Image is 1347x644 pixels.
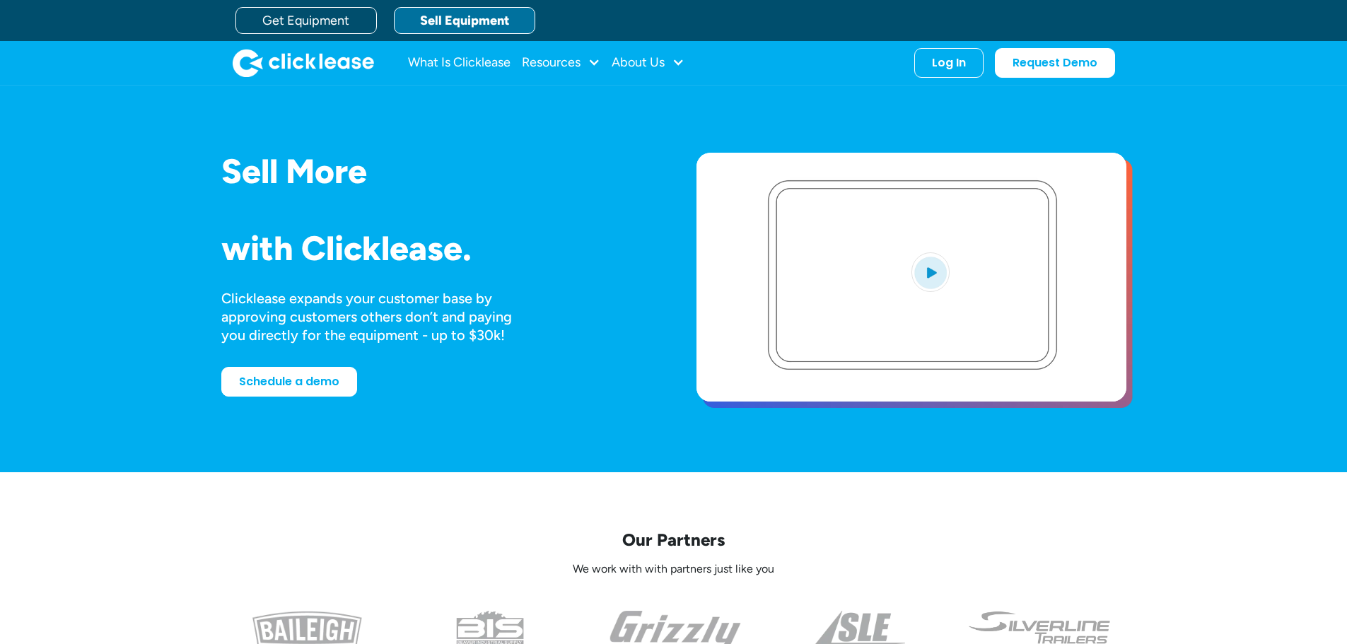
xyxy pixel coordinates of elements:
a: Request Demo [995,48,1115,78]
div: Log In [932,56,966,70]
a: What Is Clicklease [408,49,511,77]
a: Schedule a demo [221,367,357,397]
a: Get Equipment [235,7,377,34]
img: Blue play button logo on a light blue circular background [911,252,950,292]
div: About Us [612,49,684,77]
p: Our Partners [221,529,1126,551]
img: Clicklease logo [233,49,374,77]
div: Resources [522,49,600,77]
p: We work with with partners just like you [221,562,1126,577]
h1: with Clicklease. [221,230,651,267]
div: Clicklease expands your customer base by approving customers others don’t and paying you directly... [221,289,538,344]
a: Sell Equipment [394,7,535,34]
h1: Sell More [221,153,651,190]
a: home [233,49,374,77]
a: open lightbox [696,153,1126,402]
